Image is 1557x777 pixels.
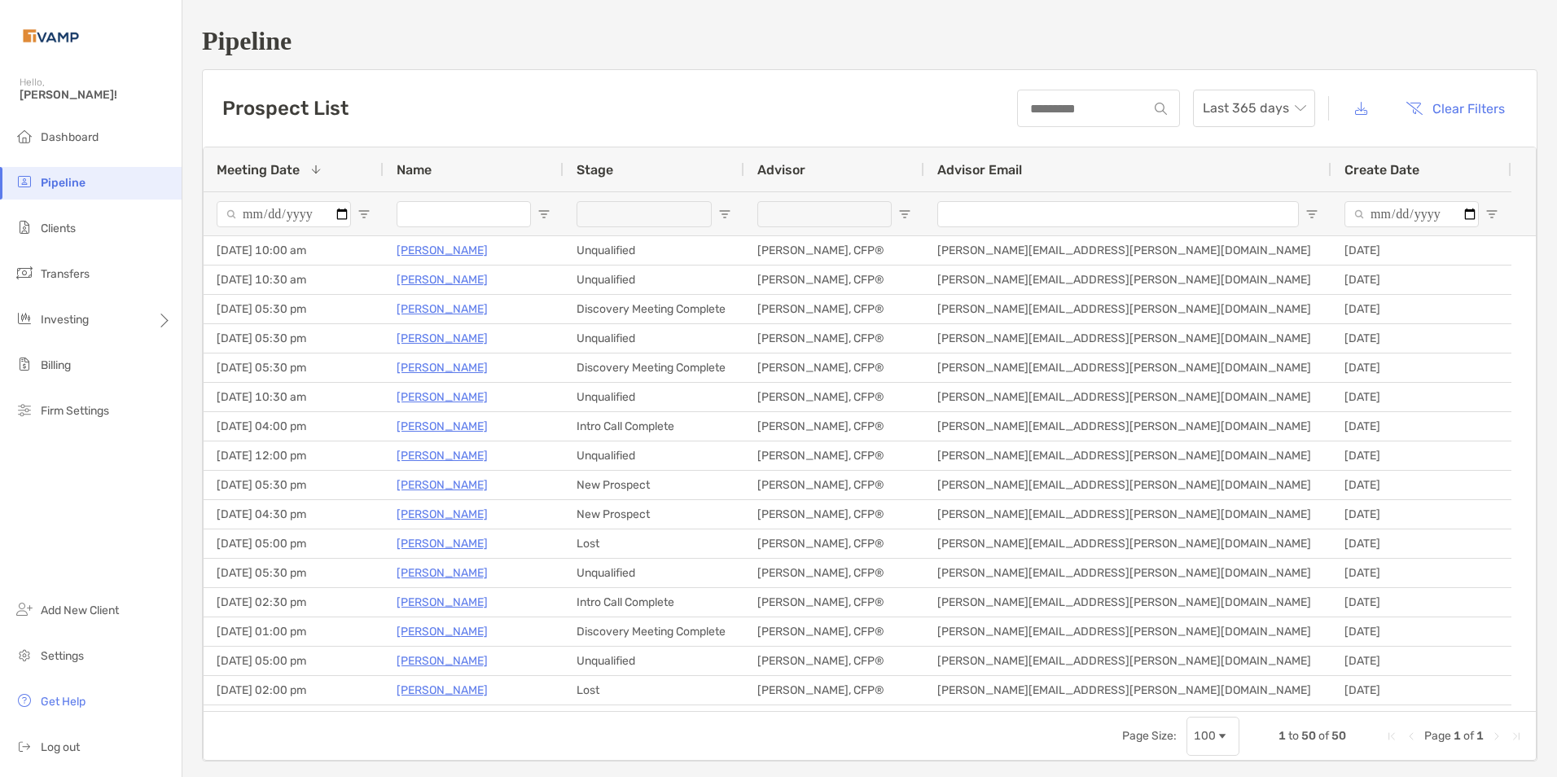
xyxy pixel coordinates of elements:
[744,588,924,617] div: [PERSON_NAME], CFP®
[15,645,34,665] img: settings icon
[397,162,432,178] span: Name
[20,7,82,65] img: Zoe Logo
[15,354,34,374] img: billing icon
[15,263,34,283] img: transfers icon
[924,588,1331,617] div: [PERSON_NAME][EMAIL_ADDRESS][PERSON_NAME][DOMAIN_NAME]
[15,400,34,419] img: firm-settings icon
[564,324,744,353] div: Unqualified
[924,559,1331,587] div: [PERSON_NAME][EMAIL_ADDRESS][PERSON_NAME][DOMAIN_NAME]
[1301,729,1316,743] span: 50
[397,709,488,730] a: [PERSON_NAME]
[564,500,744,529] div: New Prospect
[1186,717,1239,756] div: Page Size
[924,529,1331,558] div: [PERSON_NAME][EMAIL_ADDRESS][PERSON_NAME][DOMAIN_NAME]
[397,416,488,437] a: [PERSON_NAME]
[1331,617,1511,646] div: [DATE]
[204,471,384,499] div: [DATE] 05:30 pm
[1331,647,1511,675] div: [DATE]
[204,529,384,558] div: [DATE] 05:00 pm
[924,324,1331,353] div: [PERSON_NAME][EMAIL_ADDRESS][PERSON_NAME][DOMAIN_NAME]
[204,617,384,646] div: [DATE] 01:00 pm
[1331,412,1511,441] div: [DATE]
[204,559,384,587] div: [DATE] 05:30 pm
[564,676,744,705] div: Lost
[41,649,84,663] span: Settings
[397,240,488,261] a: [PERSON_NAME]
[937,201,1299,227] input: Advisor Email Filter Input
[204,236,384,265] div: [DATE] 10:00 am
[15,217,34,237] img: clients icon
[41,358,71,372] span: Billing
[41,313,89,327] span: Investing
[1405,730,1418,743] div: Previous Page
[924,676,1331,705] div: [PERSON_NAME][EMAIL_ADDRESS][PERSON_NAME][DOMAIN_NAME]
[1331,324,1511,353] div: [DATE]
[41,267,90,281] span: Transfers
[924,617,1331,646] div: [PERSON_NAME][EMAIL_ADDRESS][PERSON_NAME][DOMAIN_NAME]
[564,295,744,323] div: Discovery Meeting Complete
[1331,529,1511,558] div: [DATE]
[924,471,1331,499] div: [PERSON_NAME][EMAIL_ADDRESS][PERSON_NAME][DOMAIN_NAME]
[41,130,99,144] span: Dashboard
[1278,729,1286,743] span: 1
[204,676,384,705] div: [DATE] 02:00 pm
[1331,295,1511,323] div: [DATE]
[924,412,1331,441] div: [PERSON_NAME][EMAIL_ADDRESS][PERSON_NAME][DOMAIN_NAME]
[1485,208,1498,221] button: Open Filter Menu
[1344,162,1419,178] span: Create Date
[924,295,1331,323] div: [PERSON_NAME][EMAIL_ADDRESS][PERSON_NAME][DOMAIN_NAME]
[20,88,172,102] span: [PERSON_NAME]!
[744,324,924,353] div: [PERSON_NAME], CFP®
[15,599,34,619] img: add_new_client icon
[564,588,744,617] div: Intro Call Complete
[397,533,488,554] a: [PERSON_NAME]
[937,162,1022,178] span: Advisor Email
[204,647,384,675] div: [DATE] 05:00 pm
[924,441,1331,470] div: [PERSON_NAME][EMAIL_ADDRESS][PERSON_NAME][DOMAIN_NAME]
[1194,729,1216,743] div: 100
[744,529,924,558] div: [PERSON_NAME], CFP®
[744,383,924,411] div: [PERSON_NAME], CFP®
[1344,201,1479,227] input: Create Date Filter Input
[41,176,86,190] span: Pipeline
[744,676,924,705] div: [PERSON_NAME], CFP®
[564,236,744,265] div: Unqualified
[1305,208,1318,221] button: Open Filter Menu
[757,162,805,178] span: Advisor
[397,475,488,495] a: [PERSON_NAME]
[744,441,924,470] div: [PERSON_NAME], CFP®
[397,270,488,290] p: [PERSON_NAME]
[397,680,488,700] a: [PERSON_NAME]
[1331,500,1511,529] div: [DATE]
[744,353,924,382] div: [PERSON_NAME], CFP®
[924,353,1331,382] div: [PERSON_NAME][EMAIL_ADDRESS][PERSON_NAME][DOMAIN_NAME]
[222,97,349,120] h3: Prospect List
[397,299,488,319] p: [PERSON_NAME]
[1331,729,1346,743] span: 50
[537,208,550,221] button: Open Filter Menu
[397,446,488,466] a: [PERSON_NAME]
[204,353,384,382] div: [DATE] 05:30 pm
[1424,729,1451,743] span: Page
[1318,729,1329,743] span: of
[1331,441,1511,470] div: [DATE]
[204,383,384,411] div: [DATE] 10:30 am
[744,705,924,734] div: [PERSON_NAME], CFP®
[1331,353,1511,382] div: [DATE]
[564,266,744,294] div: Unqualified
[397,621,488,642] a: [PERSON_NAME]
[564,647,744,675] div: Unqualified
[204,266,384,294] div: [DATE] 10:30 am
[397,651,488,671] p: [PERSON_NAME]
[1122,729,1177,743] div: Page Size:
[202,26,1537,56] h1: Pipeline
[564,617,744,646] div: Discovery Meeting Complete
[204,588,384,617] div: [DATE] 02:30 pm
[1331,559,1511,587] div: [DATE]
[397,592,488,612] a: [PERSON_NAME]
[564,383,744,411] div: Unqualified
